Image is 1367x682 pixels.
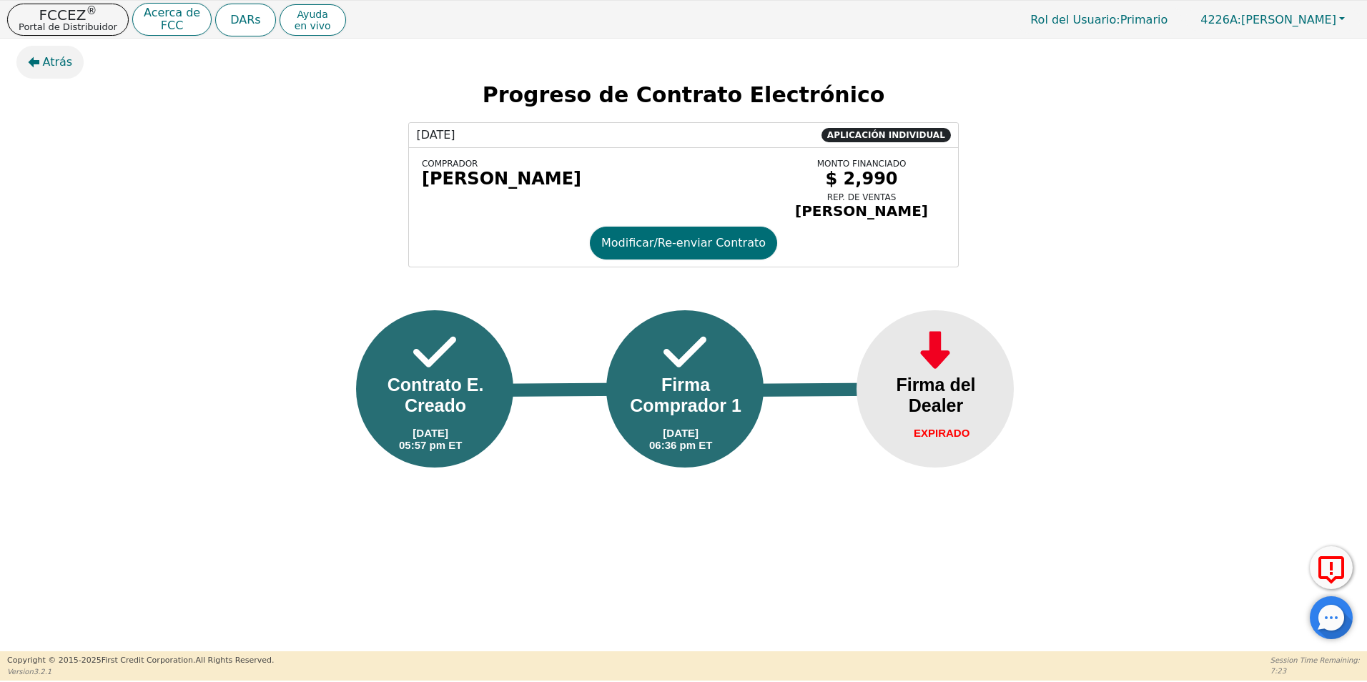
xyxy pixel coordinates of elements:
[1200,13,1336,26] span: [PERSON_NAME]
[144,7,200,19] p: Acerca de
[132,3,212,36] button: Acerca deFCC
[914,427,969,439] div: EXPIRADO
[1270,655,1360,666] p: Session Time Remaining:
[821,128,951,142] span: APLICACIÓN INDIVIDUAL
[7,666,274,677] p: Version 3.2.1
[215,4,275,36] button: DARs
[19,8,117,22] p: FCCEZ
[743,382,893,397] img: Line
[493,382,643,397] img: Line
[1310,546,1353,589] button: Reportar Error a FCC
[914,327,957,377] img: Frame
[280,4,346,36] button: Ayudaen vivo
[195,656,274,665] span: All Rights Reserved.
[1185,9,1360,31] button: 4226A:[PERSON_NAME]
[413,327,456,377] img: Frame
[1030,13,1120,26] span: Rol del Usuario :
[86,4,97,17] sup: ®
[778,159,945,169] div: MONTO FINANCIADO
[628,375,744,416] div: Firma Comprador 1
[1016,6,1182,34] a: Rol del Usuario:Primario
[7,4,129,36] button: FCCEZ®Portal de Distribuidor
[778,169,945,189] div: $ 2,990
[416,127,455,144] span: [DATE]
[16,82,1351,108] h2: Progreso de Contrato Electrónico
[399,427,462,451] div: [DATE] 05:57 pm ET
[1016,6,1182,34] p: Primario
[422,169,767,189] div: [PERSON_NAME]
[1200,13,1241,26] span: 4226A:
[295,9,331,20] span: Ayuda
[295,20,331,31] span: en vivo
[649,427,712,451] div: [DATE] 06:36 pm ET
[663,327,706,377] img: Frame
[878,375,994,416] div: Firma del Dealer
[590,227,777,260] button: Modificar/Re-enviar Contrato
[778,202,945,219] div: [PERSON_NAME]
[377,375,493,416] div: Contrato E. Creado
[7,655,274,667] p: Copyright © 2015- 2025 First Credit Corporation.
[144,20,200,31] p: FCC
[1270,666,1360,676] p: 7:23
[778,192,945,202] div: REP. DE VENTAS
[422,159,767,169] div: COMPRADOR
[19,22,117,31] p: Portal de Distribuidor
[43,54,73,71] span: Atrás
[16,46,84,79] button: Atrás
